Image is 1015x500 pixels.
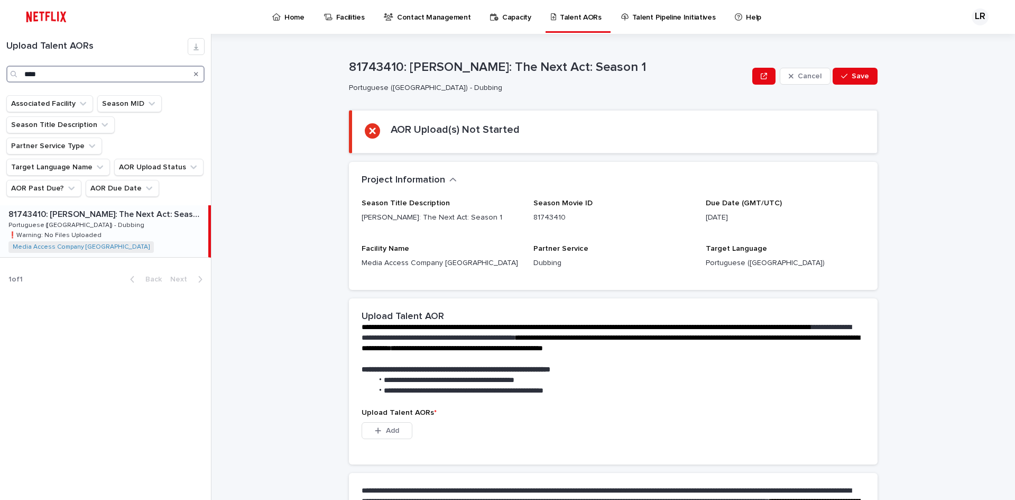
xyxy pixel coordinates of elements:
p: Portuguese ([GEOGRAPHIC_DATA]) - Dubbing [349,84,744,93]
p: [PERSON_NAME]: The Next Act: Season 1 [362,212,521,223]
button: Season Title Description [6,116,115,133]
span: Facility Name [362,245,409,252]
h2: Upload Talent AOR [362,311,444,323]
p: [DATE] [706,212,865,223]
span: Save [852,72,869,80]
h2: AOR Upload(s) Not Started [391,123,520,136]
button: Save [833,68,878,85]
p: Media Access Company [GEOGRAPHIC_DATA] [362,258,521,269]
button: Next [166,275,211,284]
span: Partner Service [533,245,588,252]
button: AOR Past Due? [6,180,81,197]
button: AOR Upload Status [114,159,204,176]
img: ifQbXi3ZQGMSEF7WDB7W [21,6,71,28]
p: Portuguese ([GEOGRAPHIC_DATA]) [706,258,865,269]
span: Cancel [798,72,822,80]
p: 81743410: [PERSON_NAME]: The Next Act: Season 1 [8,207,206,220]
p: Portuguese ([GEOGRAPHIC_DATA]) - Dubbing [8,220,146,229]
button: Associated Facility [6,95,93,112]
div: LR [972,8,989,25]
span: Back [139,276,162,283]
span: Target Language [706,245,767,252]
span: Upload Talent AORs [362,409,437,416]
p: Dubbing [533,258,693,269]
span: Season Movie ID [533,199,593,207]
button: Target Language Name [6,159,110,176]
h2: Project Information [362,175,445,186]
span: Next [170,276,193,283]
p: 81743410 [533,212,693,223]
p: ❗️Warning: No Files Uploaded [8,230,104,239]
p: 81743410: [PERSON_NAME]: The Next Act: Season 1 [349,60,748,75]
span: Add [386,427,399,434]
span: Due Date (GMT/UTC) [706,199,782,207]
h1: Upload Talent AORs [6,41,188,52]
button: Add [362,422,412,439]
input: Search [6,66,205,83]
a: Media Access Company [GEOGRAPHIC_DATA] [13,243,150,251]
button: Partner Service Type [6,138,102,154]
button: AOR Due Date [86,180,159,197]
button: Project Information [362,175,457,186]
button: Cancel [780,68,831,85]
button: Back [122,275,166,284]
button: Season MID [97,95,162,112]
span: Season Title Description [362,199,450,207]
